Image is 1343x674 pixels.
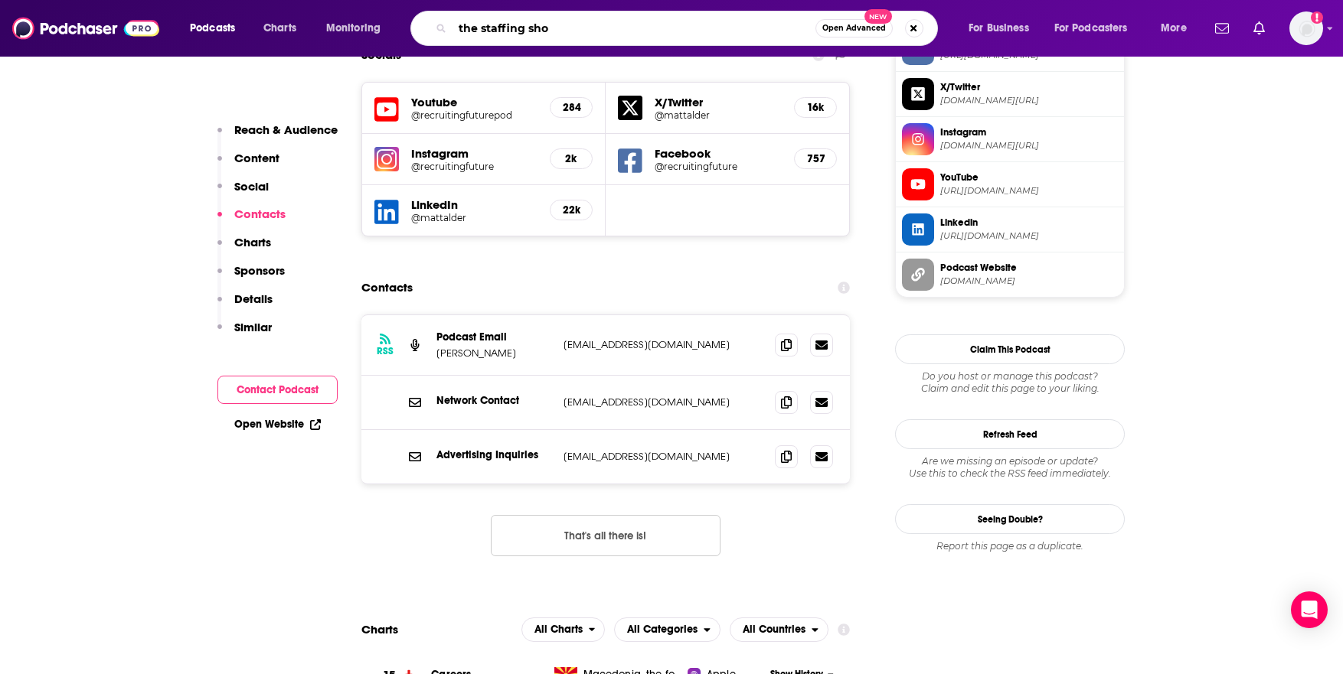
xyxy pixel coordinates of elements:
button: open menu [1150,16,1206,41]
h3: RSS [377,345,394,357]
span: https://www.youtube.com/@recruitingfuturepod [940,185,1118,197]
button: open menu [1044,16,1150,41]
h5: 284 [563,101,580,114]
p: Charts [234,235,271,249]
h5: 16k [807,101,824,114]
div: Are we missing an episode or update? Use this to check the RSS feed immediately. [895,455,1125,480]
button: open menu [614,617,721,642]
p: Similar [234,320,272,334]
div: Claim and edit this page to your liking. [895,370,1125,395]
span: Monitoring [326,18,381,39]
button: Social [217,179,269,207]
a: X/Twitter[DOMAIN_NAME][URL] [902,78,1118,110]
h5: Instagram [411,146,538,161]
div: Open Intercom Messenger [1291,591,1328,628]
button: open menu [179,16,255,41]
button: Details [217,291,273,320]
h2: Categories [614,617,721,642]
a: @recruitingfuturepod [411,109,538,121]
button: Contact Podcast [217,376,338,404]
p: Podcast Email [436,330,551,344]
a: Open Website [234,418,321,431]
button: open menu [315,16,400,41]
p: [PERSON_NAME] [436,347,551,360]
span: Podcast Website [940,261,1118,275]
input: Search podcasts, credits, & more... [453,16,815,41]
span: For Business [969,18,1029,39]
h2: Platforms [521,617,606,642]
button: open menu [958,16,1048,41]
a: Instagram[DOMAIN_NAME][URL] [902,123,1118,155]
h5: 22k [563,204,580,217]
button: Similar [217,320,272,348]
button: Show profile menu [1289,11,1323,45]
h2: Charts [361,622,398,637]
a: @recruitingfuture [411,161,538,172]
button: Nothing here. [491,515,721,556]
button: Content [217,151,279,179]
button: open menu [521,617,606,642]
div: Report this page as a duplicate. [895,540,1125,552]
span: Podcasts [190,18,235,39]
a: Linkedin[URL][DOMAIN_NAME] [902,213,1118,246]
button: Claim This Podcast [895,334,1125,364]
a: @mattalder [655,109,782,121]
p: Details [234,291,273,306]
p: Reach & Audience [234,122,338,137]
span: All Countries [743,624,805,635]
a: Podcast Website[DOMAIN_NAME] [902,259,1118,291]
span: More [1161,18,1187,39]
h5: 757 [807,152,824,165]
p: Advertising Inquiries [436,448,551,461]
img: Podchaser - Follow, Share and Rate Podcasts [12,14,159,43]
p: [EMAIL_ADDRESS][DOMAIN_NAME] [564,396,763,409]
button: Sponsors [217,263,285,291]
p: Social [234,179,269,194]
span: recruitingfuture.com [940,275,1118,287]
a: YouTube[URL][DOMAIN_NAME] [902,168,1118,200]
a: Show notifications dropdown [1247,15,1271,41]
span: Linkedin [940,216,1118,230]
div: Search podcasts, credits, & more... [425,11,953,46]
span: https://www.linkedin.com/in/mattalder [940,230,1118,242]
a: @recruitingfuture [655,161,782,172]
a: Seeing Double? [895,504,1125,534]
button: Charts [217,235,271,263]
h5: X/Twitter [655,95,782,109]
span: For Podcasters [1054,18,1128,39]
p: [EMAIL_ADDRESS][DOMAIN_NAME] [564,338,763,351]
h5: Youtube [411,95,538,109]
a: @mattalder [411,212,538,223]
a: Show notifications dropdown [1209,15,1235,41]
button: Refresh Feed [895,419,1125,449]
button: Reach & Audience [217,122,338,151]
img: User Profile [1289,11,1323,45]
button: Contacts [217,207,286,235]
p: Contacts [234,207,286,221]
h2: Countries [730,617,828,642]
span: Do you host or manage this podcast? [895,370,1125,383]
span: X/Twitter [940,80,1118,94]
button: Open AdvancedNew [815,19,893,37]
span: Open Advanced [822,24,886,32]
p: [EMAIL_ADDRESS][DOMAIN_NAME] [564,450,763,463]
span: All Charts [534,624,583,635]
p: Sponsors [234,263,285,278]
button: open menu [730,617,828,642]
h5: Facebook [655,146,782,161]
span: instagram.com/recruitingfuture [940,140,1118,151]
span: twitter.com/mattalder [940,95,1118,106]
h5: LinkedIn [411,197,538,212]
p: Network Contact [436,394,551,407]
a: Charts [253,16,306,41]
span: All Categories [627,624,698,635]
span: Instagram [940,125,1118,139]
h5: 2k [563,152,580,165]
img: iconImage [374,147,399,171]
